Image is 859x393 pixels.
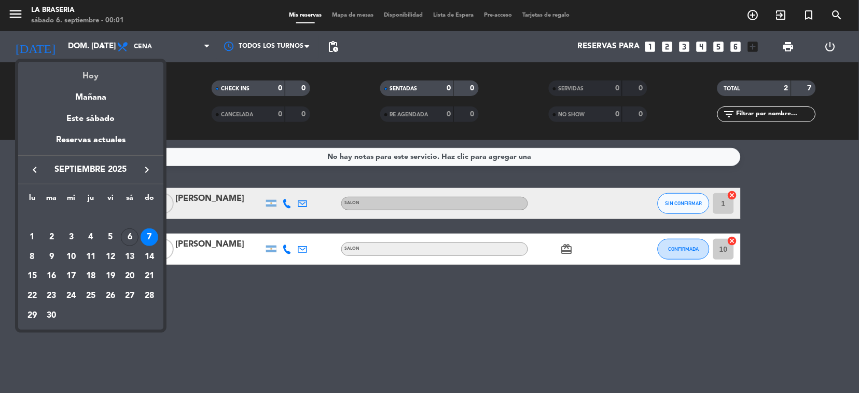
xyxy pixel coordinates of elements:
[61,247,81,267] td: 10 de septiembre de 2025
[81,286,101,306] td: 25 de septiembre de 2025
[141,287,158,305] div: 28
[101,267,120,287] td: 19 de septiembre de 2025
[22,208,159,227] td: SEP.
[102,228,119,246] div: 5
[43,267,61,285] div: 16
[23,248,41,266] div: 8
[25,163,44,177] button: keyboard_arrow_left
[43,287,61,305] div: 23
[82,228,100,246] div: 4
[43,248,61,266] div: 9
[18,133,163,155] div: Reservas actuales
[61,267,81,287] td: 17 de septiembre de 2025
[22,247,42,267] td: 8 de septiembre de 2025
[23,228,41,246] div: 1
[82,248,100,266] div: 11
[42,306,62,326] td: 30 de septiembre de 2025
[23,267,41,285] div: 15
[82,287,100,305] div: 25
[141,267,158,285] div: 21
[137,163,156,177] button: keyboard_arrow_right
[121,267,138,285] div: 20
[42,227,62,247] td: 2 de septiembre de 2025
[62,228,80,246] div: 3
[141,248,158,266] div: 14
[61,227,81,247] td: 3 de septiembre de 2025
[120,247,140,267] td: 13 de septiembre de 2025
[22,286,42,306] td: 22 de septiembre de 2025
[22,306,42,326] td: 29 de septiembre de 2025
[101,192,120,208] th: viernes
[62,267,80,285] div: 17
[140,227,159,247] td: 7 de septiembre de 2025
[140,267,159,287] td: 21 de septiembre de 2025
[42,192,62,208] th: martes
[22,227,42,247] td: 1 de septiembre de 2025
[44,163,137,177] span: septiembre 2025
[81,227,101,247] td: 4 de septiembre de 2025
[43,228,61,246] div: 2
[81,247,101,267] td: 11 de septiembre de 2025
[42,247,62,267] td: 9 de septiembre de 2025
[18,62,163,83] div: Hoy
[141,228,158,246] div: 7
[140,286,159,306] td: 28 de septiembre de 2025
[61,286,81,306] td: 24 de septiembre de 2025
[120,286,140,306] td: 27 de septiembre de 2025
[140,247,159,267] td: 14 de septiembre de 2025
[120,192,140,208] th: sábado
[23,287,41,305] div: 22
[140,192,159,208] th: domingo
[141,164,153,176] i: keyboard_arrow_right
[22,192,42,208] th: lunes
[29,164,41,176] i: keyboard_arrow_left
[62,287,80,305] div: 24
[102,287,119,305] div: 26
[18,104,163,133] div: Este sábado
[101,286,120,306] td: 26 de septiembre de 2025
[101,227,120,247] td: 5 de septiembre de 2025
[18,83,163,104] div: Mañana
[43,307,61,324] div: 30
[42,267,62,287] td: 16 de septiembre de 2025
[81,192,101,208] th: jueves
[120,267,140,287] td: 20 de septiembre de 2025
[81,267,101,287] td: 18 de septiembre de 2025
[22,267,42,287] td: 15 de septiembre de 2025
[121,287,138,305] div: 27
[102,267,119,285] div: 19
[62,248,80,266] div: 10
[120,227,140,247] td: 6 de septiembre de 2025
[23,307,41,324] div: 29
[42,286,62,306] td: 23 de septiembre de 2025
[101,247,120,267] td: 12 de septiembre de 2025
[102,248,119,266] div: 12
[121,248,138,266] div: 13
[61,192,81,208] th: miércoles
[82,267,100,285] div: 18
[121,228,138,246] div: 6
